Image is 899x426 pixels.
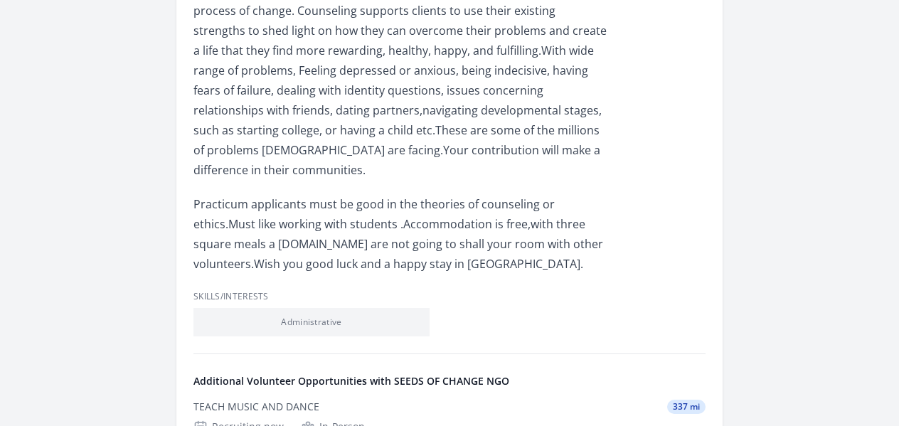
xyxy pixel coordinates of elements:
[193,291,706,302] h3: Skills/Interests
[193,374,706,388] h4: Additional Volunteer Opportunities with SEEDS OF CHANGE NGO
[193,194,610,274] p: Practicum applicants must be good in the theories of counseling or ethics.Must like working with ...
[193,400,319,414] div: TEACH MUSIC AND DANCE
[667,400,706,414] span: 337 mi
[193,308,430,336] li: Administrative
